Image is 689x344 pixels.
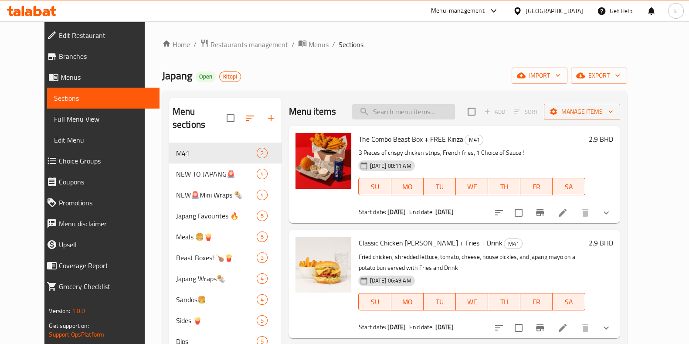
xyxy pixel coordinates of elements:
[257,296,267,304] span: 4
[358,293,391,310] button: SU
[509,204,528,222] span: Select to update
[578,70,620,81] span: export
[210,39,288,50] span: Restaurants management
[509,105,544,119] span: Select section first
[295,237,351,293] img: Classic Chicken Sando + Fries + Drink
[176,294,257,305] span: Sandos🍔
[40,67,160,88] a: Menus
[575,202,596,223] button: delete
[40,46,160,67] a: Branches
[240,108,261,129] span: Sort sections
[292,39,295,50] li: /
[257,294,268,305] div: items
[40,192,160,213] a: Promotions
[176,315,257,326] span: Sides 🍟
[196,72,216,82] div: Open
[332,39,335,50] li: /
[557,323,568,333] a: Edit menu item
[358,236,502,249] span: Classic Chicken [PERSON_NAME] + Fries + Drink
[54,93,153,103] span: Sections
[427,181,452,193] span: TU
[176,190,257,200] div: NEW🚨Mini Wraps 🌯
[557,208,568,218] a: Edit menu item
[162,39,190,50] a: Home
[520,178,553,195] button: FR
[309,39,329,50] span: Menus
[526,6,583,16] div: [GEOGRAPHIC_DATA]
[59,260,153,271] span: Coverage Report
[575,317,596,338] button: delete
[358,178,391,195] button: SU
[173,105,227,131] h2: Menu sections
[176,252,257,263] span: Beast Boxes! 🍗🍟
[456,293,488,310] button: WE
[72,305,85,317] span: 1.0.0
[556,296,581,308] span: SA
[59,281,153,292] span: Grocery Checklist
[409,321,434,333] span: End date:
[395,181,420,193] span: MO
[176,232,257,242] span: Meals 🍔🍟
[257,170,267,178] span: 4
[169,184,282,205] div: NEW🚨Mini Wraps 🌯4
[488,293,520,310] button: TH
[298,39,329,50] a: Menus
[674,6,678,16] span: E
[169,143,282,163] div: M412
[257,252,268,263] div: items
[40,171,160,192] a: Coupons
[40,25,160,46] a: Edit Restaurant
[257,233,267,241] span: 5
[257,275,267,283] span: 4
[524,296,549,308] span: FR
[176,211,257,221] span: Japang Favourites 🔥
[49,305,70,317] span: Version:
[509,319,528,337] span: Select to update
[462,102,481,121] span: Select section
[288,105,336,118] h2: Menu items
[257,254,267,262] span: 3
[504,239,522,249] span: M41
[391,178,424,195] button: MO
[257,317,267,325] span: 5
[512,68,567,84] button: import
[358,252,585,273] p: Fried chicken, shredded lettuce, tomato, cheese, house pickles, and japang mayo on a potato bun s...
[589,133,613,145] h6: 2.9 BHD
[435,321,454,333] b: [DATE]
[257,190,268,200] div: items
[257,191,267,199] span: 4
[395,296,420,308] span: MO
[409,206,434,218] span: End date:
[193,39,197,50] li: /
[169,289,282,310] div: Sandos🍔4
[519,70,560,81] span: import
[553,293,585,310] button: SA
[551,106,613,117] span: Manage items
[176,148,257,158] span: M41
[431,6,485,16] div: Menu-management
[352,104,455,119] input: search
[529,317,550,338] button: Branch-specific-item
[176,273,257,284] span: Japang Wraps🌯
[358,147,585,158] p: 3 Pieces of crispy chicken strips, French fries, 1 Choice of Sauce !
[169,268,282,289] div: Japang Wraps🌯4
[176,169,257,179] span: NEW TO JAPANG🚨
[391,293,424,310] button: MO
[257,232,268,242] div: items
[49,329,104,340] a: Support.OpsPlatform
[257,169,268,179] div: items
[492,181,517,193] span: TH
[424,178,456,195] button: TU
[169,205,282,226] div: Japang Favourites 🔥5
[339,39,363,50] span: Sections
[257,211,268,221] div: items
[169,226,282,247] div: Meals 🍔🍟5
[59,198,153,208] span: Promotions
[435,206,454,218] b: [DATE]
[59,51,153,61] span: Branches
[465,135,483,145] span: M41
[387,206,406,218] b: [DATE]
